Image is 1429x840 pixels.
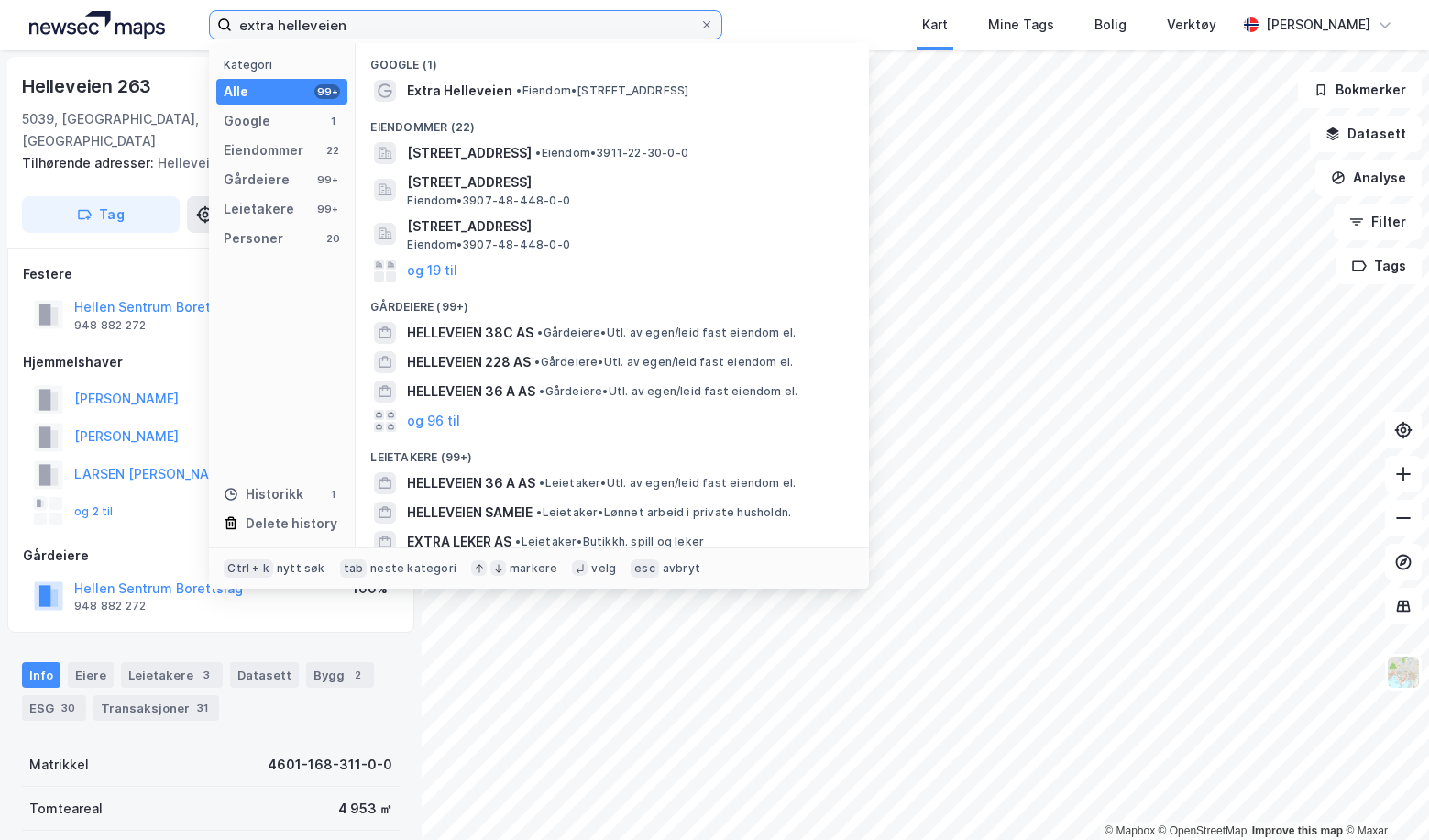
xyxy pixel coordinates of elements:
span: • [539,476,544,490]
span: Leietaker • Butikkh. spill og leker [515,535,704,549]
span: Gårdeiere • Utl. av egen/leid fast eiendom el. [534,355,793,370]
div: Transaksjoner [93,695,219,721]
span: • [535,146,541,160]
span: Eiendom • [STREET_ADDRESS] [516,83,688,98]
div: Bygg [306,662,374,688]
div: Tomteareal [29,798,103,820]
span: Gårdeiere • Utl. av egen/leid fast eiendom el. [539,384,797,399]
div: Helleveien 263 [22,72,155,101]
button: Bokmerker [1298,72,1422,108]
span: Leietaker • Utl. av egen/leid fast eiendom el. [539,476,796,491]
span: Eiendom • 3907-48-448-0-0 [407,238,570,252]
a: OpenStreetMap [1159,824,1248,837]
div: 4601-168-311-0-0 [268,754,392,776]
div: Delete history [246,513,337,535]
div: tab [340,559,368,578]
span: • [539,384,544,398]
div: Verktøy [1167,14,1216,36]
div: Gårdeiere (99+) [356,285,869,318]
div: 30 [58,699,79,717]
div: velg [591,561,616,576]
button: Tag [22,196,180,233]
div: nytt søk [277,561,325,576]
div: Alle [224,81,248,103]
div: 99+ [314,84,340,99]
div: 22 [325,143,340,158]
span: • [516,83,522,97]
span: Eiendom • 3907-48-448-0-0 [407,193,570,208]
input: Søk på adresse, matrikkel, gårdeiere, leietakere eller personer [232,11,699,39]
button: og 19 til [407,260,457,282]
span: Leietaker • Lønnet arbeid i private husholdn. [536,505,791,520]
div: 20 [325,231,340,246]
div: 31 [193,699,212,717]
div: Leietakere [121,662,223,688]
span: • [537,326,543,339]
span: HELLEVEIEN 38C AS [407,322,533,344]
span: Gårdeiere • Utl. av egen/leid fast eiendom el. [537,326,796,340]
span: HELLEVEIEN 36 A AS [407,381,535,403]
div: Historikk [224,483,303,505]
span: [STREET_ADDRESS] [407,171,847,193]
span: Extra Helleveien [407,80,512,102]
a: Mapbox [1105,824,1155,837]
div: esc [631,559,659,578]
div: 4 953 ㎡ [338,798,392,820]
div: Eiendommer (22) [356,105,869,138]
div: Gårdeiere [23,545,399,567]
div: 2 [348,666,367,684]
div: Ctrl + k [224,559,273,578]
div: Eiendommer [224,139,303,161]
img: logo.a4113a55bc3d86da70a041830d287a7e.svg [29,11,165,39]
div: Hjemmelshaver [23,351,399,373]
div: 5039, [GEOGRAPHIC_DATA], [GEOGRAPHIC_DATA] [22,108,256,152]
div: 948 882 272 [74,599,146,613]
div: Kontrollprogram for chat [1337,752,1429,840]
button: Analyse [1315,160,1422,196]
div: 1 [325,114,340,128]
div: Eiere [68,662,114,688]
div: 3 [197,666,215,684]
div: Kategori [224,58,347,72]
button: Tags [1336,248,1422,284]
span: • [534,355,540,369]
span: [STREET_ADDRESS] [407,142,532,164]
div: Kart [922,14,948,36]
span: Tilhørende adresser: [22,155,158,171]
div: Leietakere (99+) [356,436,869,469]
div: 1 [325,487,340,502]
div: Datasett [230,662,299,688]
div: Gårdeiere [224,169,290,191]
div: [PERSON_NAME] [1266,14,1370,36]
span: Eiendom • 3911-22-30-0-0 [535,146,688,160]
span: • [515,535,521,548]
div: Info [22,662,60,688]
div: markere [510,561,557,576]
div: Google (1) [356,43,869,76]
a: Improve this map [1252,824,1343,837]
span: EXTRA LEKER AS [407,531,511,553]
img: Z [1386,655,1421,690]
button: Datasett [1310,116,1422,152]
div: Leietakere [224,198,294,220]
span: HELLEVEIEN 36 A AS [407,472,535,494]
div: neste kategori [370,561,456,576]
div: ESG [22,695,86,721]
div: Matrikkel [29,754,89,776]
button: Filter [1334,204,1422,240]
span: • [536,505,542,519]
div: Personer [224,227,283,249]
iframe: Chat Widget [1337,752,1429,840]
div: Festere [23,263,399,285]
span: HELLEVEIEN 228 AS [407,351,531,373]
div: 948 882 272 [74,318,146,333]
button: og 96 til [407,410,460,432]
div: Helleveien 261 [22,152,385,174]
div: Bolig [1094,14,1127,36]
span: [STREET_ADDRESS] [407,216,847,238]
div: avbryt [663,561,700,576]
div: Google [224,110,270,132]
div: 99+ [314,202,340,216]
span: HELLEVEIEN SAMEIE [407,502,533,524]
div: Mine Tags [988,14,1054,36]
